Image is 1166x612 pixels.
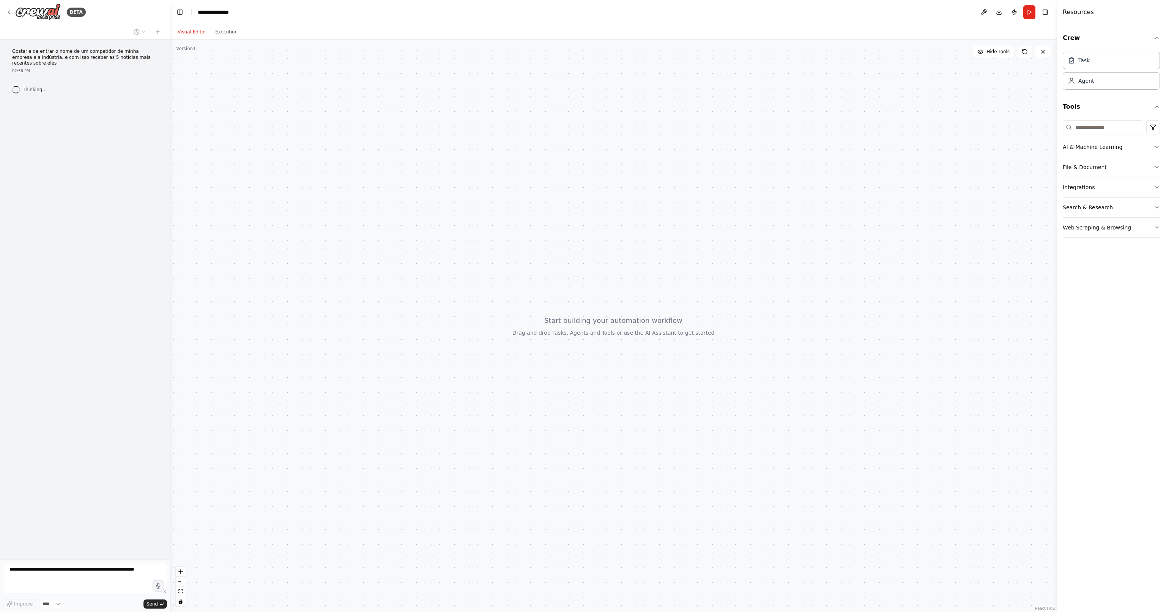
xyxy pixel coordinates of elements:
div: Version 1 [176,46,196,52]
div: Agent [1078,77,1094,85]
button: Hide Tools [973,46,1014,58]
span: Thinking... [23,87,47,93]
button: Improve [3,599,36,609]
img: Logo [15,3,61,21]
div: BETA [67,8,86,17]
h4: Resources [1063,8,1094,17]
button: Visual Editor [173,27,211,36]
a: React Flow attribution [1035,606,1056,610]
button: AI & Machine Learning [1063,137,1160,157]
span: Send [147,601,158,607]
button: Tools [1063,96,1160,117]
button: fit view [176,587,186,596]
button: Click to speak your automation idea [153,580,164,591]
button: Crew [1063,27,1160,49]
button: Hide left sidebar [175,7,185,17]
div: Task [1078,57,1090,64]
nav: breadcrumb [198,8,237,16]
div: React Flow controls [176,567,186,606]
button: zoom in [176,567,186,577]
p: Gostaria de entrar o nome de um competidor de minha empresa e a indústria, e com isso receber as ... [12,49,158,66]
button: Start a new chat [152,27,164,36]
span: Improve [14,601,33,607]
button: Web Scraping & Browsing [1063,218,1160,237]
button: File & Document [1063,157,1160,177]
button: Hide right sidebar [1040,7,1051,17]
button: Execution [211,27,242,36]
button: Send [143,599,167,609]
div: 02:56 PM [12,68,158,74]
span: Hide Tools [986,49,1010,55]
button: Integrations [1063,177,1160,197]
div: Crew [1063,49,1160,96]
button: toggle interactivity [176,596,186,606]
div: Tools [1063,117,1160,244]
button: Search & Research [1063,198,1160,217]
button: zoom out [176,577,186,587]
button: Switch to previous chat [131,27,149,36]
